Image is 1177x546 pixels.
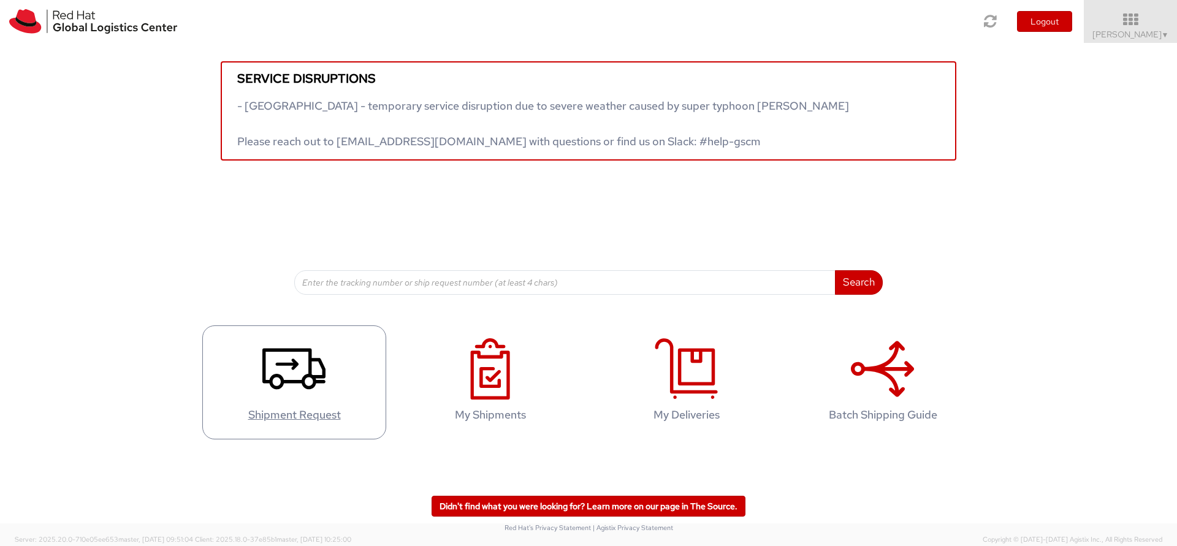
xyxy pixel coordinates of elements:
span: Copyright © [DATE]-[DATE] Agistix Inc., All Rights Reserved [983,535,1162,545]
h4: My Deliveries [608,409,766,421]
span: - [GEOGRAPHIC_DATA] - temporary service disruption due to severe weather caused by super typhoon ... [237,99,849,148]
span: Server: 2025.20.0-710e05ee653 [15,535,193,544]
a: Shipment Request [202,325,386,440]
h4: Batch Shipping Guide [804,409,962,421]
a: My Shipments [398,325,582,440]
a: Service disruptions - [GEOGRAPHIC_DATA] - temporary service disruption due to severe weather caus... [221,61,956,161]
a: Batch Shipping Guide [791,325,975,440]
button: Search [835,270,883,295]
h4: Shipment Request [215,409,373,421]
span: [PERSON_NAME] [1092,29,1169,40]
img: rh-logistics-00dfa346123c4ec078e1.svg [9,9,177,34]
h5: Service disruptions [237,72,940,85]
span: Client: 2025.18.0-37e85b1 [195,535,351,544]
a: Red Hat's Privacy Statement [505,523,591,532]
a: | Agistix Privacy Statement [593,523,673,532]
span: ▼ [1162,30,1169,40]
a: My Deliveries [595,325,779,440]
button: Logout [1017,11,1072,32]
span: master, [DATE] 10:25:00 [276,535,351,544]
input: Enter the tracking number or ship request number (at least 4 chars) [294,270,836,295]
a: Didn't find what you were looking for? Learn more on our page in The Source. [432,496,745,517]
span: master, [DATE] 09:51:04 [118,535,193,544]
h4: My Shipments [411,409,569,421]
